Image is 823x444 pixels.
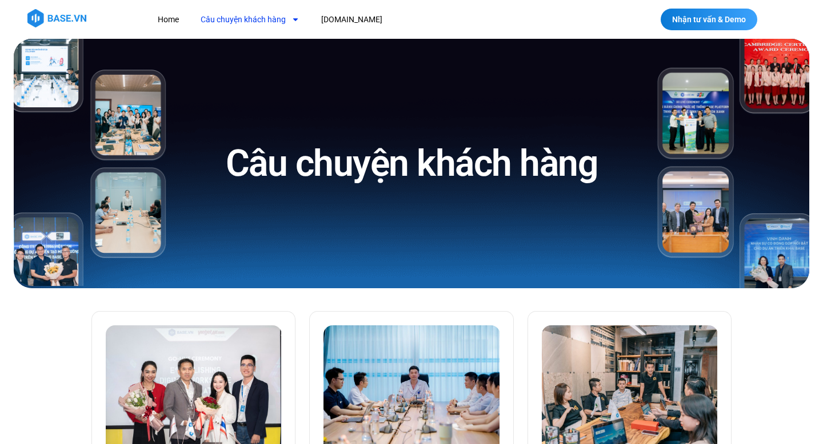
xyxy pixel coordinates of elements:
[192,9,308,30] a: Câu chuyện khách hàng
[661,9,757,30] a: Nhận tư vấn & Demo
[313,9,391,30] a: [DOMAIN_NAME]
[149,9,588,30] nav: Menu
[672,15,746,23] span: Nhận tư vấn & Demo
[226,140,598,187] h1: Câu chuyện khách hàng
[149,9,187,30] a: Home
